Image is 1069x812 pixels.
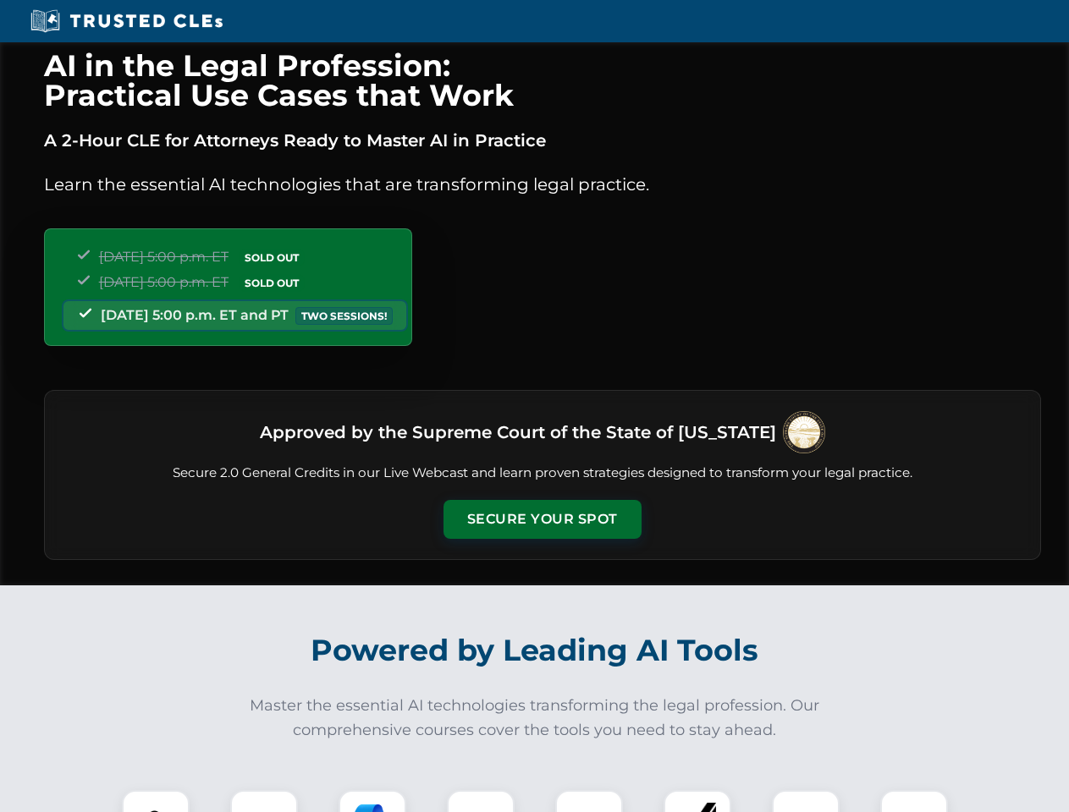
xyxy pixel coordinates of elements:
[260,417,776,447] h3: Approved by the Supreme Court of the State of [US_STATE]
[44,127,1041,154] p: A 2-Hour CLE for Attorneys Ready to Master AI in Practice
[239,274,305,292] span: SOLD OUT
[25,8,228,34] img: Trusted CLEs
[44,171,1041,198] p: Learn the essential AI technologies that are transforming legal practice.
[44,51,1041,110] h1: AI in the Legal Profession: Practical Use Cases that Work
[444,500,642,539] button: Secure Your Spot
[99,249,229,265] span: [DATE] 5:00 p.m. ET
[783,411,825,453] img: Supreme Court of Ohio
[66,621,1004,680] h2: Powered by Leading AI Tools
[99,274,229,290] span: [DATE] 5:00 p.m. ET
[239,249,305,266] span: SOLD OUT
[65,464,1020,483] p: Secure 2.0 General Credits in our Live Webcast and learn proven strategies designed to transform ...
[239,694,831,743] p: Master the essential AI technologies transforming the legal profession. Our comprehensive courses...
